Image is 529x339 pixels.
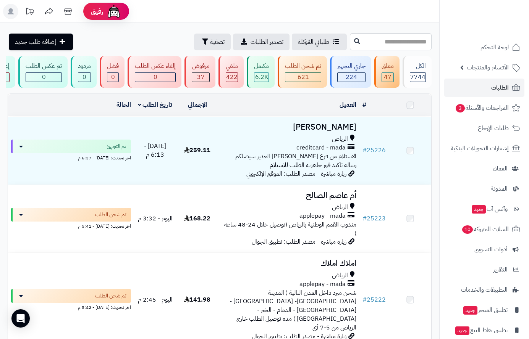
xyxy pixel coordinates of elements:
[138,214,173,223] span: اليوم - 3:32 م
[444,260,524,279] a: التقارير
[183,56,217,88] a: مرفوض 37
[362,295,386,304] a: #25222
[11,153,131,161] div: اخر تحديث: [DATE] - 6:37 م
[135,62,176,71] div: إلغاء عكس الطلب
[197,72,205,82] span: 37
[83,72,86,82] span: 0
[9,34,73,50] a: إضافة طلب جديد
[292,34,347,50] a: طلباتي المُوكلة
[382,73,393,82] div: 47
[78,62,91,71] div: مردود
[328,56,373,88] a: جاري التجهيز 224
[455,103,509,113] span: المراجعات والأسئلة
[111,72,115,82] span: 0
[138,295,173,304] span: اليوم - 2:45 م
[11,222,131,230] div: اخر تحديث: [DATE] - 5:41 م
[144,141,166,159] span: [DATE] - 6:13 م
[15,37,56,47] span: إضافة طلب جديد
[245,56,276,88] a: مكتمل 6.2K
[340,100,356,109] a: العميل
[444,281,524,299] a: التطبيقات والخدمات
[11,309,30,328] div: Open Intercom Messenger
[362,214,386,223] a: #25223
[362,146,367,155] span: #
[154,72,157,82] span: 0
[224,220,356,238] span: مندوب القمم الوطنية بالرياض (توصيل خلال 24-48 ساعه )
[332,135,348,143] span: الرياض
[444,200,524,218] a: وآتس آبجديد
[210,37,225,47] span: تصفية
[338,73,365,82] div: 224
[42,72,46,82] span: 0
[463,306,477,315] span: جديد
[463,305,508,315] span: تطبيق المتجر
[478,123,509,133] span: طلبات الإرجاع
[455,104,465,112] span: 3
[222,259,356,268] h3: املاك املاك
[462,225,473,234] span: 10
[493,163,508,174] span: العملاء
[299,280,346,289] span: applepay - mada
[472,205,486,214] span: جديد
[444,99,524,117] a: المراجعات والأسئلة3
[444,301,524,319] a: تطبيق المتجرجديد
[467,62,509,73] span: الأقسام والمنتجات
[192,62,210,71] div: مرفوض
[135,73,175,82] div: 0
[444,220,524,238] a: السلات المتروكة10
[285,62,321,71] div: تم شحن الطلب
[106,4,121,19] img: ai-face.png
[95,211,126,219] span: تم شحن الطلب
[184,146,210,155] span: 259.11
[410,72,425,82] span: 7744
[217,56,245,88] a: ملغي 422
[337,62,366,71] div: جاري التجهيز
[296,143,346,152] span: creditcard - mada
[444,38,524,56] a: لوحة التحكم
[91,7,103,16] span: رفيق
[254,62,269,71] div: مكتمل
[346,72,357,82] span: 224
[192,73,209,82] div: 37
[455,326,469,335] span: جديد
[251,37,283,47] span: تصدير الطلبات
[107,73,118,82] div: 0
[78,73,91,82] div: 0
[491,183,508,194] span: المدونة
[11,303,131,311] div: اخر تحديث: [DATE] - 5:42 م
[474,244,508,255] span: أدوات التسويق
[255,72,268,82] span: 6.2K
[451,143,509,154] span: إشعارات التحويلات البنكية
[362,214,367,223] span: #
[138,100,173,109] a: تاريخ الطلب
[276,56,328,88] a: تم شحن الطلب 621
[444,240,524,259] a: أدوات التسويق
[194,34,231,50] button: تصفية
[222,123,356,132] h3: [PERSON_NAME]
[455,325,508,336] span: تطبيق نقاط البيع
[235,152,356,170] span: الاستلام من فرع [PERSON_NAME] الغدير سيصلكم رسالة تاكيد فور جاهزية الطلب للاستلام
[299,212,346,220] span: applepay - mada
[184,295,210,304] span: 141.98
[444,139,524,157] a: إشعارات التحويلات البنكية
[69,56,98,88] a: مردود 0
[116,100,131,109] a: الحالة
[126,56,183,88] a: إلغاء عكس الطلب 0
[233,34,290,50] a: تصدير الطلبات
[230,288,356,332] span: شحن مبرد داخل المدن التالية ( المدينة [GEOGRAPHIC_DATA]- [GEOGRAPHIC_DATA] - [GEOGRAPHIC_DATA] - ...
[480,42,509,53] span: لوحة التحكم
[444,180,524,198] a: المدونة
[285,73,321,82] div: 621
[17,56,69,88] a: تم عكس الطلب 0
[252,237,346,246] span: زيارة مباشرة - مصدر الطلب: تطبيق الجوال
[491,82,509,93] span: الطلبات
[26,73,61,82] div: 0
[222,191,356,200] h3: أم عاصم الصالح
[184,214,210,223] span: 168.22
[298,37,329,47] span: طلباتي المُوكلة
[226,72,238,82] span: 422
[226,62,238,71] div: ملغي
[362,295,367,304] span: #
[332,203,348,212] span: الرياض
[95,292,126,300] span: تم شحن الطلب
